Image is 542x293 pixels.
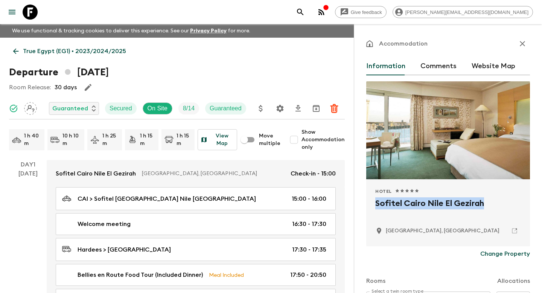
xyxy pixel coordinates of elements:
a: CAI > Sofitel [GEOGRAPHIC_DATA] Nile [GEOGRAPHIC_DATA]15:00 - 16:00 [56,187,336,210]
p: 10 h 10 m [62,132,81,147]
div: Photo of Sofitel Cairo Nile El Gezirah [366,81,530,179]
button: Comments [420,57,457,75]
p: Welcome meeting [78,220,131,229]
p: Change Property [480,249,530,258]
button: Information [366,57,405,75]
button: search adventures [293,5,308,20]
button: Update Price, Early Bird Discount and Costs [253,101,268,116]
button: Download CSV [291,101,306,116]
p: CAI > Sofitel [GEOGRAPHIC_DATA] Nile [GEOGRAPHIC_DATA] [78,194,256,203]
span: Show Accommodation only [301,128,345,151]
button: Delete [327,101,342,116]
p: True Egypt (EG1) • 2023/2024/2025 [23,47,126,56]
button: Website Map [472,57,515,75]
div: On Site [143,102,172,114]
p: 1 h 15 m [177,132,192,147]
button: Settings [273,101,288,116]
p: 16:30 - 17:30 [292,220,326,229]
p: 1 h 15 m [140,132,155,147]
p: Day 1 [9,160,47,169]
p: 30 days [55,83,77,92]
p: Check-in - 15:00 [291,169,336,178]
p: Bellies en Route Food Tour (Included Dinner) [78,270,203,279]
a: Sofitel Cairo Nile El Gezirah[GEOGRAPHIC_DATA], [GEOGRAPHIC_DATA]Check-in - 15:00 [47,160,345,187]
span: Move multiple [259,132,280,147]
p: Meal Included [209,271,244,279]
p: Guaranteed [52,104,88,113]
p: We use functional & tracking cookies to deliver this experience. See our for more. [9,24,253,38]
a: Hardees > [GEOGRAPHIC_DATA]17:30 - 17:35 [56,238,336,261]
p: 17:30 - 17:35 [292,245,326,254]
span: Assign pack leader [24,104,37,110]
a: Give feedback [335,6,387,18]
a: Privacy Policy [190,28,227,34]
span: [PERSON_NAME][EMAIL_ADDRESS][DOMAIN_NAME] [401,9,533,15]
p: Guaranteed [210,104,242,113]
a: Welcome meeting16:30 - 17:30 [56,213,336,235]
svg: Synced Successfully [9,104,18,113]
span: Hotel [375,188,392,194]
a: Bellies en Route Food Tour (Included Dinner)Meal Included17:50 - 20:50 [56,264,336,286]
p: 15:00 - 16:00 [292,194,326,203]
p: Cairo, Egypt [386,227,499,235]
p: Sofitel Cairo Nile El Gezirah [56,169,136,178]
p: [GEOGRAPHIC_DATA], [GEOGRAPHIC_DATA] [142,170,285,177]
p: Hardees > [GEOGRAPHIC_DATA] [78,245,171,254]
button: menu [5,5,20,20]
button: Archive (Completed, Cancelled or Unsynced Departures only) [309,101,324,116]
span: Give feedback [347,9,386,15]
p: 1 h 25 m [102,132,119,147]
p: Room Release: [9,83,51,92]
p: Accommodation [379,39,428,48]
p: 17:50 - 20:50 [290,270,326,279]
button: View Map [198,129,237,150]
h1: Departure [DATE] [9,65,109,80]
button: Change Property [480,246,530,261]
a: True Egypt (EG1) • 2023/2024/2025 [9,44,130,59]
h2: Sofitel Cairo Nile El Gezirah [375,197,521,221]
p: Allocations [497,276,530,285]
div: Trip Fill [178,102,199,114]
p: 1 h 40 m [24,132,41,147]
p: Secured [110,104,132,113]
p: Rooms [366,276,385,285]
p: 8 / 14 [183,104,195,113]
p: On Site [148,104,167,113]
div: Secured [105,102,137,114]
div: [PERSON_NAME][EMAIL_ADDRESS][DOMAIN_NAME] [393,6,533,18]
